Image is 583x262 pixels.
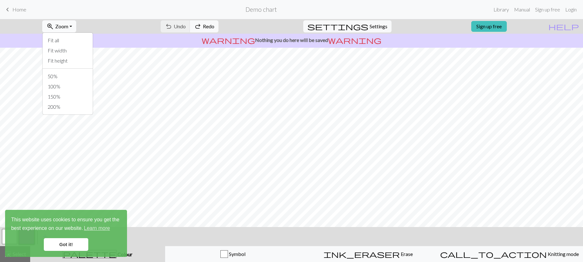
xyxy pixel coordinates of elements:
[400,251,413,257] span: Erase
[203,23,214,29] span: Redo
[43,35,93,45] button: Fit all
[563,3,579,16] a: Login
[228,251,245,257] span: Symbol
[5,210,127,257] div: cookieconsent
[42,20,76,32] button: Zoom
[307,22,368,31] span: settings
[43,45,93,56] button: Fit width
[194,22,202,31] span: redo
[83,224,111,233] a: learn more about cookies
[55,23,68,29] span: Zoom
[547,251,579,257] span: Knitting mode
[46,22,54,31] span: zoom_in
[328,36,381,45] span: warning
[4,5,11,14] span: keyboard_arrow_left
[43,81,93,92] button: 100%
[190,20,218,32] button: Redo
[11,216,121,233] span: This website uses cookies to ensure you get the best experience on our website.
[512,3,533,16] a: Manual
[4,4,26,15] a: Home
[440,250,547,259] span: call_to_action
[245,6,277,13] h2: Demo chart
[491,3,512,16] a: Library
[436,246,583,262] button: Knitting mode
[202,36,255,45] span: warning
[165,246,301,262] button: Symbol
[370,23,387,30] span: Settings
[3,36,580,44] p: Nothing you do here will be saved
[533,3,563,16] a: Sign up free
[43,92,93,102] button: 150%
[300,246,436,262] button: Erase
[12,6,26,12] span: Home
[303,20,392,32] button: SettingsSettings
[548,22,579,31] span: help
[43,102,93,112] button: 200%
[4,250,12,259] span: highlight_alt
[471,21,507,32] a: Sign up free
[43,71,93,81] button: 50%
[307,23,368,30] i: Settings
[44,238,88,251] a: dismiss cookie message
[43,56,93,66] button: Fit height
[324,250,400,259] span: ink_eraser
